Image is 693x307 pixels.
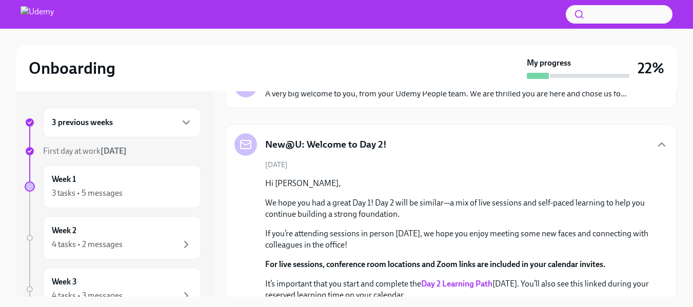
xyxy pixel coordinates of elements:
span: [DATE] [265,160,288,170]
div: 3 previous weeks [43,108,201,137]
div: 3 tasks • 5 messages [52,188,123,199]
h6: Week 3 [52,276,77,288]
p: A very big welcome to you, from your Udemy People team. We are thrilled you are here and chose us... [265,88,627,99]
strong: For live sessions, conference room locations and Zoom links are included in your calendar invites. [265,259,606,269]
strong: [DATE] [101,146,127,156]
h2: Onboarding [29,58,115,78]
h6: 3 previous weeks [52,117,113,128]
h5: New@U: Welcome to Day 2! [265,138,387,151]
strong: My progress [527,57,571,69]
p: If you’re attending sessions in person [DATE], we hope you enjoy meeting some new faces and conne... [265,228,651,251]
a: Week 24 tasks • 2 messages [25,216,201,259]
h6: Week 2 [52,225,76,236]
h3: 22% [638,59,664,77]
p: Hi [PERSON_NAME], [265,178,651,189]
img: Udemy [21,6,54,23]
a: Week 13 tasks • 5 messages [25,165,201,208]
div: 4 tasks • 2 messages [52,239,123,250]
a: First day at work[DATE] [25,146,201,157]
span: First day at work [43,146,127,156]
a: Day 2 Learning Path [421,279,492,289]
p: It’s important that you start and complete the [DATE]. You’ll also see this linked during your re... [265,278,651,301]
h6: Week 1 [52,174,76,185]
p: We hope you had a great Day 1! Day 2 will be similar—a mix of live sessions and self-paced learni... [265,197,651,220]
div: 4 tasks • 3 messages [52,290,123,301]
